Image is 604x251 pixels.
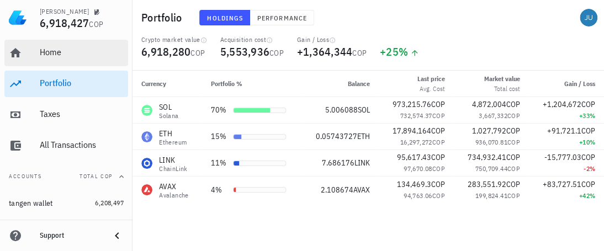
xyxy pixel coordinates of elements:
[547,126,581,136] span: +91,721.1
[4,71,128,97] a: Portfolio
[507,191,520,200] span: COP
[538,163,595,174] div: -2
[581,152,595,162] span: COP
[529,71,604,97] th: Gain / Loss: Not sorted. Activate to sort ascending.
[159,181,189,192] div: AVAX
[159,192,189,199] div: Avalanche
[506,99,520,109] span: COP
[199,10,250,25] button: Holdings
[590,191,595,200] span: %
[404,191,432,200] span: 94,763.06
[507,111,520,120] span: COP
[399,44,408,59] span: %
[40,140,124,150] div: All Transactions
[89,19,103,29] span: COP
[417,84,445,94] div: Avg. Cost
[484,84,520,94] div: Total cost
[468,179,506,189] span: 283,551.92
[393,99,431,109] span: 973,215.76
[590,111,595,120] span: %
[432,111,444,120] span: COP
[297,44,353,59] span: +1,364,344
[257,14,307,22] span: Performance
[141,131,152,142] div: ETH-icon
[9,199,52,208] div: tangen wallet
[80,173,113,180] span: Total COP
[40,15,89,30] span: 6,918,427
[348,79,370,88] span: Balance
[380,46,419,57] div: +25
[40,47,124,57] div: Home
[468,152,506,162] span: 734,932.41
[432,164,444,173] span: COP
[250,10,314,25] button: Performance
[506,152,520,162] span: COP
[190,48,205,58] span: COP
[211,184,229,196] div: 4%
[141,35,207,44] div: Crypto market value
[211,157,229,169] div: 11%
[301,71,378,97] th: Balance: Not sorted. Activate to sort ascending.
[159,165,188,172] div: ChainLink
[397,152,431,162] span: 95,617.43
[211,79,242,88] span: Portfolio %
[400,111,432,120] span: 732,574.37
[202,71,301,97] th: Portfolio %: Not sorted. Activate to sort ascending.
[141,79,166,88] span: Currency
[431,126,445,136] span: COP
[220,35,284,44] div: Acquisition cost
[159,113,178,119] div: Solana
[431,179,445,189] span: COP
[417,74,445,84] div: Last price
[40,78,124,88] div: Portfolio
[543,179,581,189] span: +83,727.51
[4,163,128,190] button: AccountsTotal COP
[206,14,243,22] span: Holdings
[404,164,432,173] span: 97,670.08
[211,104,229,116] div: 70%
[357,131,370,141] span: ETH
[321,185,353,195] span: 2.108674
[4,40,128,66] a: Home
[544,152,581,162] span: -15,777.03
[40,231,102,240] div: Support
[141,105,152,116] div: SOL-icon
[506,126,520,136] span: COP
[475,191,507,200] span: 199,824.41
[484,74,520,84] div: Market value
[397,179,431,189] span: 134,469.3
[133,71,202,97] th: Currency
[159,154,188,165] div: LINK
[9,9,27,26] img: LedgiFi
[475,138,507,146] span: 936,070.81
[4,132,128,159] a: All Transactions
[269,48,284,58] span: COP
[507,138,520,146] span: COP
[479,111,507,120] span: 3,667,332
[472,126,506,136] span: 1,027,792
[590,164,595,173] span: %
[432,138,444,146] span: COP
[141,184,152,195] div: AVAX-icon
[538,110,595,121] div: +33
[159,128,187,139] div: ETH
[543,99,581,109] span: +1,204,672
[141,9,186,26] h1: Portfolio
[95,199,124,207] span: 6,208,497
[564,79,595,88] span: Gain / Loss
[581,126,595,136] span: COP
[590,138,595,146] span: %
[581,99,595,109] span: COP
[432,191,444,200] span: COP
[358,105,370,115] span: SOL
[431,99,445,109] span: COP
[40,7,89,16] div: [PERSON_NAME]
[393,126,431,136] span: 17,894,164
[580,9,597,26] div: avatar
[352,48,367,58] span: COP
[40,109,124,119] div: Taxes
[297,35,367,44] div: Gain / Loss
[4,102,128,128] a: Taxes
[211,131,229,142] div: 15%
[354,158,370,168] span: LINK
